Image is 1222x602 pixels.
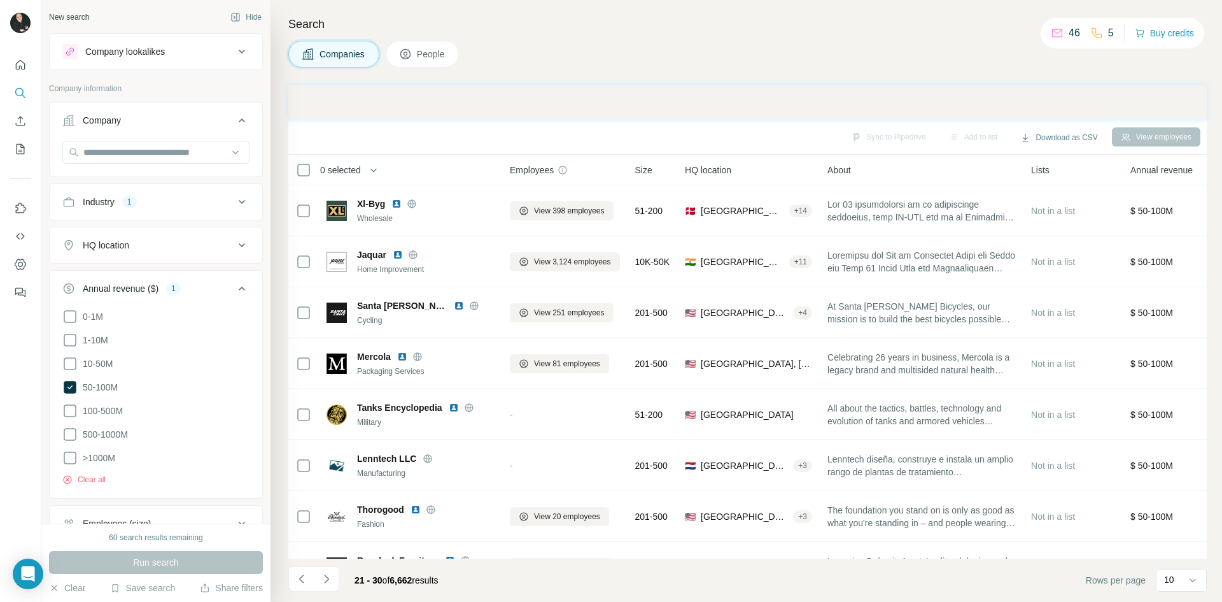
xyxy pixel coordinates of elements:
h4: Search [288,15,1207,33]
span: [GEOGRAPHIC_DATA], [US_STATE] [701,510,788,523]
button: Save search [110,582,175,594]
div: Home Improvement [357,264,495,275]
button: My lists [10,138,31,161]
span: $ 50-100M [1130,410,1173,420]
div: + 3 [793,460,812,471]
button: View 533 employees [510,558,614,577]
iframe: Banner [288,85,1207,119]
div: Employees (size) [83,517,151,530]
span: Mercola [357,350,391,363]
span: 201-500 [635,459,668,472]
div: Open Intercom Messenger [13,559,43,589]
span: $ 50-100M [1130,257,1173,267]
span: About [827,164,851,176]
button: Clear all [62,474,106,485]
img: Logo of Royaloak Furniture [327,557,347,578]
span: Santa [PERSON_NAME] Bicycles [357,299,447,312]
span: At Santa [PERSON_NAME] Bicycles, our mission is to build the best bicycles possible and to have f... [827,300,1016,326]
button: Use Surfe API [10,225,31,248]
span: Lenntech LLC [357,452,416,465]
span: [GEOGRAPHIC_DATA], [GEOGRAPHIC_DATA]|[GEOGRAPHIC_DATA] [701,204,784,217]
button: Dashboard [10,253,31,276]
span: 🇮🇳 [685,255,696,268]
span: [GEOGRAPHIC_DATA], [GEOGRAPHIC_DATA] [701,459,788,472]
div: Cycling [357,315,495,326]
span: Celebrating 26 years in business, Mercola is a legacy brand and multisided natural health company... [827,351,1016,376]
img: LinkedIn logo [449,403,459,413]
span: 201-500 [635,306,668,319]
img: Logo of Thorogood [327,506,347,527]
span: Not in a list [1031,410,1075,420]
span: Lenntech diseña, construye e instala un amplio rango de plantas de tratamiento [PERSON_NAME] de a... [827,453,1016,478]
button: Download as CSV [1011,128,1106,147]
p: Company information [49,83,263,94]
button: Enrich CSV [10,110,31,133]
span: HQ location [685,164,731,176]
span: 🇺🇸 [685,306,696,319]
span: 🇺🇸 [685,510,696,523]
span: View 81 employees [534,358,600,369]
span: $ 50-100M [1130,461,1173,471]
button: Quick start [10,54,31,76]
span: Not in a list [1031,359,1075,369]
div: Company [83,114,121,127]
span: 🇩🇰 [685,204,696,217]
button: View 251 employees [510,303,614,322]
span: Not in a list [1031,512,1075,522]
span: View 20 employees [534,511,600,522]
span: Not in a list [1031,308,1075,318]
span: Jaquar [357,248,386,261]
button: Share filters [200,582,263,594]
div: Military [357,417,495,428]
span: [GEOGRAPHIC_DATA], [GEOGRAPHIC_DATA] [701,255,784,268]
img: LinkedIn logo [454,301,464,311]
span: Lists [1031,164,1050,176]
span: 10-50M [78,357,113,370]
div: 1 [122,196,137,208]
span: View 398 employees [534,205,605,217]
span: 100-500M [78,405,123,417]
button: Employees (size) [50,508,262,539]
div: Packaging Services [357,366,495,377]
span: Companies [320,48,366,61]
div: Industry [83,196,115,208]
span: 0 selected [320,164,361,176]
button: View 398 employees [510,201,614,220]
span: - [510,461,513,471]
div: Wholesale [357,213,495,224]
button: Industry1 [50,187,262,217]
div: Annual revenue ($) [83,282,158,295]
span: View 251 employees [534,307,605,319]
span: Thorogood [357,503,404,516]
div: HQ location [83,239,129,252]
span: [GEOGRAPHIC_DATA] [701,408,794,421]
button: View 20 employees [510,507,609,526]
button: Buy credits [1135,24,1194,42]
span: [GEOGRAPHIC_DATA], [US_STATE] [701,357,812,370]
img: Logo of Xl-Byg [327,201,347,221]
img: Logo of Mercola [327,354,347,374]
span: Loremipsu dol Sit am Consectet Adipi eli Seddo eiu Temp 61 Incid Utla etd Magnaaliquaen Adminimve... [827,249,1016,275]
div: 1 [166,283,181,294]
span: results [355,575,439,585]
span: of [383,575,390,585]
img: LinkedIn logo [393,250,403,260]
div: + 4 [793,307,812,319]
span: Annual revenue [1130,164,1193,176]
span: 201-500 [635,510,668,523]
button: View 81 employees [510,354,609,373]
button: Search [10,82,31,104]
span: Royaloak Furniture [357,554,439,567]
p: 10 [1164,573,1174,586]
button: Clear [49,582,85,594]
span: Not in a list [1031,257,1075,267]
img: Logo of Lenntech LLC [327,455,347,476]
span: Lor 03 ipsumdolorsi am co adipiscinge seddoeius, temp IN-UTL etd ma al Enimadmi veniamq no exer u... [827,198,1016,224]
span: 201-500 [635,357,668,370]
span: 🇺🇸 [685,408,696,421]
button: Annual revenue ($)1 [50,273,262,309]
img: Logo of Jaquar [327,252,347,272]
button: Navigate to next page [314,566,339,592]
span: 6,662 [390,575,412,585]
span: Loremips Dolorsit, Ametc'a elitsed doeiusmod tempo, incididu ut lab etdolorem aliqua en adm venia... [827,555,1016,580]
